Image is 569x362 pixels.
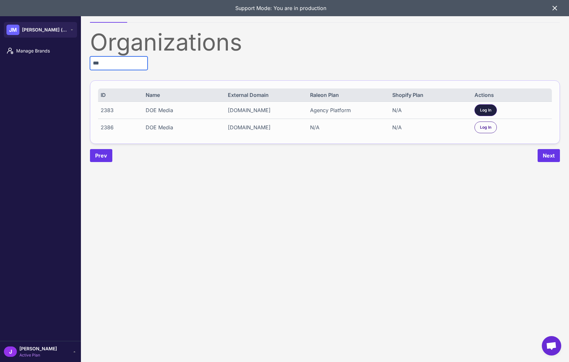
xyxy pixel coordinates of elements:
div: 2386 [101,123,138,131]
div: J [4,346,17,357]
span: Manage Brands [16,47,73,54]
div: Actions [474,91,549,99]
span: [PERSON_NAME] (demo) [22,26,67,33]
button: Prev [90,149,112,162]
span: [PERSON_NAME] [19,345,57,352]
div: N/A [392,106,467,114]
span: Active Plan [19,352,57,358]
a: Open chat [542,336,561,356]
div: External Domain [228,91,303,99]
div: Shopify Plan [392,91,467,99]
div: [DOMAIN_NAME] [228,106,303,114]
span: Log In [480,107,491,113]
a: Manage Brands [3,44,78,58]
span: Log In [480,124,491,130]
div: ID [101,91,138,99]
div: DOE Media [146,106,220,114]
div: Name [146,91,220,99]
div: Organizations [90,30,560,54]
button: Next [538,149,560,162]
div: N/A [392,123,467,131]
div: JM [6,25,19,35]
div: Agency Platform [310,106,385,114]
div: Raleon Plan [310,91,385,99]
div: [DOMAIN_NAME] [228,123,303,131]
div: 2383 [101,106,138,114]
button: JM[PERSON_NAME] (demo) [4,22,77,38]
div: DOE Media [146,123,220,131]
div: N/A [310,123,385,131]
